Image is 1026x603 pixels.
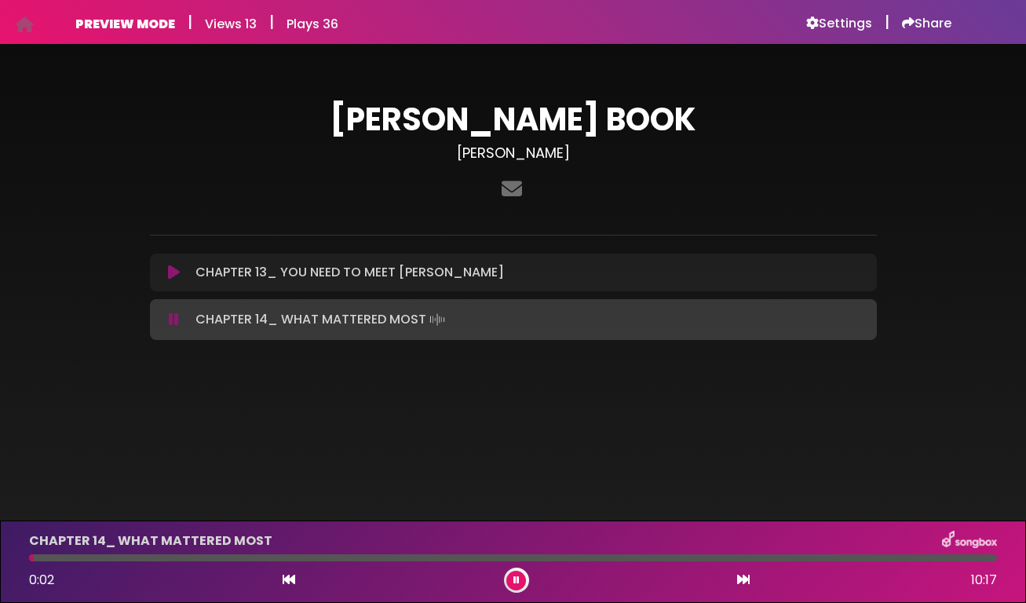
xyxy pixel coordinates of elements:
h3: [PERSON_NAME] [150,144,877,162]
a: Share [902,16,951,31]
h5: | [269,13,274,31]
h5: | [885,13,889,31]
img: waveform4.gif [426,309,448,331]
h6: Views 13 [205,16,257,31]
h6: Plays 36 [287,16,338,31]
h1: [PERSON_NAME] BOOK [150,100,877,138]
a: Settings [806,16,872,31]
p: CHAPTER 14_ WHAT MATTERED MOST [195,309,448,331]
h5: | [188,13,192,31]
h6: PREVIEW MODE [75,16,175,31]
p: CHAPTER 13_ YOU NEED TO MEET [PERSON_NAME] [195,263,504,282]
